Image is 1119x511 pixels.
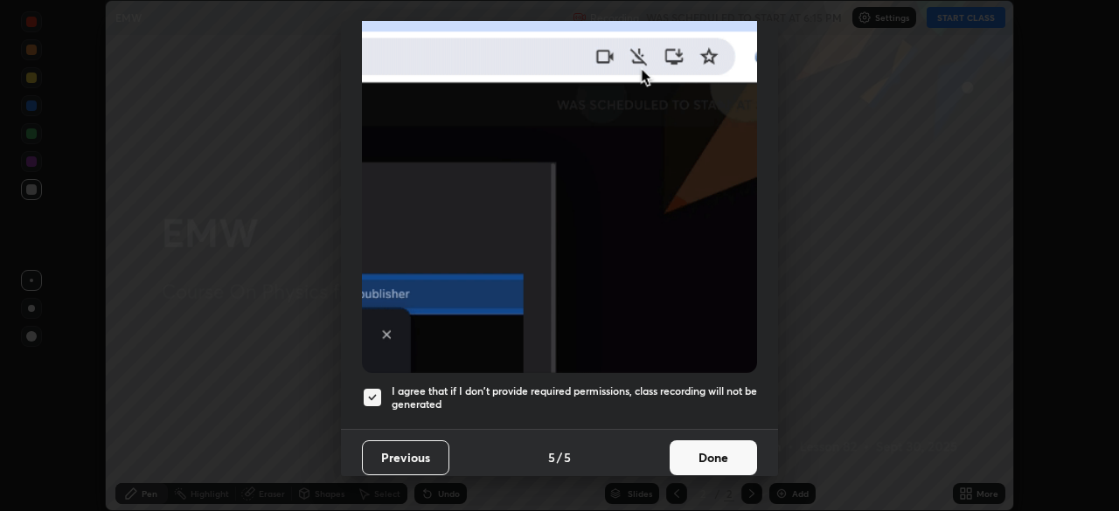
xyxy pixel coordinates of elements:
[557,448,562,466] h4: /
[670,440,757,475] button: Done
[564,448,571,466] h4: 5
[362,440,449,475] button: Previous
[392,384,757,411] h5: I agree that if I don't provide required permissions, class recording will not be generated
[548,448,555,466] h4: 5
